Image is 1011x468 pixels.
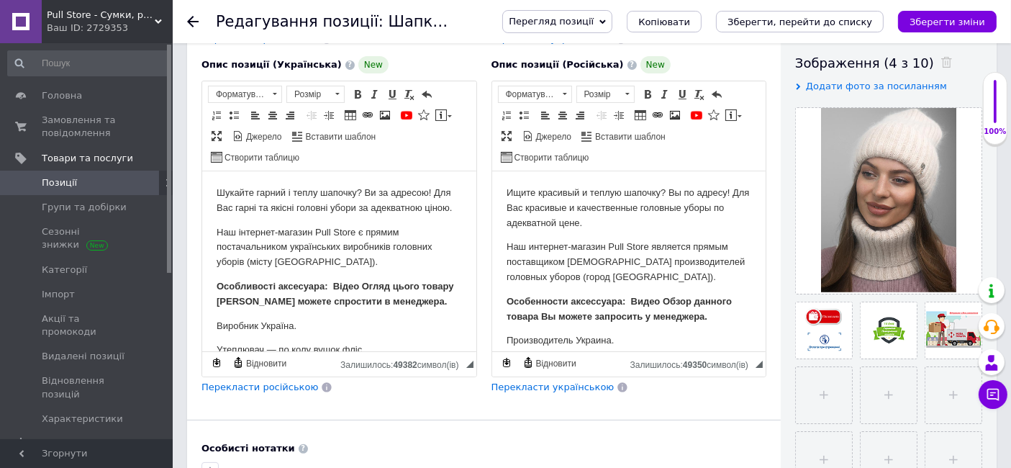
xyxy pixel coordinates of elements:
[657,86,673,102] a: Курсив (Ctrl+I)
[416,107,432,123] a: Вставити іконку
[633,107,648,123] a: Таблиця
[14,54,260,99] p: Наш інтернет-магазин Pull Store є прямим постачальником українських виробників головних уборів (м...
[248,107,263,123] a: По лівому краю
[492,171,766,351] iframe: Редактор, D19E144D-BFA1-431E-8E84-87B3862EE60E
[42,288,75,301] span: Імпорт
[650,107,666,123] a: Вставити/Редагувати посилання (Ctrl+L)
[538,107,553,123] a: По лівому краю
[360,107,376,123] a: Вставити/Редагувати посилання (Ctrl+L)
[244,358,286,370] span: Відновити
[187,16,199,27] div: Повернутися назад
[209,128,225,144] a: Максимізувати
[14,171,260,186] p: Утеплювач — по колу вушок фліс.
[630,356,756,370] div: Кiлькiсть символiв
[14,14,260,387] body: Редактор, 92C3B8DB-17AB-4B59-9507-2868276EAA5C
[42,225,133,251] span: Сезонні знижки
[433,107,454,123] a: Вставити повідомлення
[572,107,588,123] a: По правому краю
[209,355,225,371] a: Зробити резервну копію зараз
[343,107,358,123] a: Таблиця
[358,56,389,73] span: New
[304,131,376,143] span: Вставити шаблон
[593,131,666,143] span: Вставити шаблон
[14,109,252,135] strong: Особливості аксесуара: Відео Огляд цього товару [PERSON_NAME] можете спростити в менеджера.
[667,107,683,123] a: Зображення
[716,11,884,32] button: Зберегти, перейти до списку
[579,128,668,144] a: Вставити шаблон
[795,54,982,72] div: Зображення (4 з 10)
[402,86,417,102] a: Видалити форматування
[555,107,571,123] a: По центру
[14,125,240,150] strong: Особенности аксессуара: Видео Обзор данного товара Вы можете запросить у менеджера.
[466,361,473,368] span: Потягніть для зміни розмірів
[286,86,345,103] a: Розмір
[638,17,690,27] span: Копіювати
[756,361,763,368] span: Потягніть для зміни розмірів
[611,107,627,123] a: Збільшити відступ
[230,128,284,144] a: Джерело
[42,437,148,450] span: [DEMOGRAPHIC_DATA]
[499,149,591,165] a: Створити таблицю
[393,360,417,370] span: 49382
[14,14,260,59] p: Ищите красивый и теплую шапочку? Вы по адресу! Для Вас красивые и качественные головные уборы по ...
[42,312,133,338] span: Акції та промокоди
[42,152,133,165] span: Товари та послуги
[898,11,997,32] button: Зберегти зміни
[489,33,612,44] span: Перекласти українською
[216,13,967,30] h1: Редагування позиції: Шапка в'язана жіноча + снуд комплект кремовий Віторія 832W
[984,127,1007,137] div: 100%
[499,107,514,123] a: Вставити/видалити нумерований список
[499,355,514,371] a: Зробити резервну копію зараз
[674,86,690,102] a: Підкреслений (Ctrl+U)
[689,107,704,123] a: Додати відео з YouTube
[209,149,302,165] a: Створити таблицю
[520,355,579,371] a: Відновити
[520,128,574,144] a: Джерело
[516,107,532,123] a: Вставити/видалити маркований список
[706,107,722,123] a: Вставити іконку
[47,9,155,22] span: Pull Store - Cумки, рюкзаки, шапки та інші аксесуари
[727,17,872,27] i: Зберегти, перейти до списку
[723,107,744,123] a: Вставити повідомлення
[47,22,173,35] div: Ваш ID: 2729353
[350,86,366,102] a: Жирний (Ctrl+B)
[384,86,400,102] a: Підкреслений (Ctrl+U)
[226,107,242,123] a: Вставити/видалити маркований список
[14,162,260,177] p: Производитель Украина.
[499,128,514,144] a: Максимізувати
[640,56,671,73] span: New
[201,382,318,392] span: Перекласти російською
[910,17,985,27] i: Зберегти зміни
[321,107,337,123] a: Збільшити відступ
[42,413,123,426] span: Характеристики
[282,107,298,123] a: По правому краю
[244,131,282,143] span: Джерело
[14,14,260,45] p: Шукайте гарний і теплу шапочку? Ви за адресою! Для Вас гарні та якісні головні убори за адекватно...
[42,264,87,276] span: Категорії
[576,86,635,103] a: Розмір
[534,131,572,143] span: Джерело
[222,152,299,164] span: Створити таблицю
[806,81,947,91] span: Додати фото за посиланням
[42,201,127,214] span: Групи та добірки
[491,382,615,392] span: Перекласти українською
[201,59,342,70] span: Опис позиції (Українська)
[42,374,133,400] span: Відновлення позицій
[42,89,82,102] span: Головна
[208,86,282,103] a: Форматування
[979,380,1007,409] button: Чат з покупцем
[577,86,620,102] span: Розмір
[377,107,393,123] a: Зображення
[201,33,318,44] span: Перекласти російською
[7,50,170,76] input: Пошук
[287,86,330,102] span: Розмір
[14,148,260,163] p: Виробник Україна.
[202,171,476,351] iframe: Редактор, 92C3B8DB-17AB-4B59-9507-2868276EAA5C
[14,68,260,113] p: Наш интернет-магазин Pull Store является прямым поставщиком [DEMOGRAPHIC_DATA] производителей гол...
[209,86,268,102] span: Форматування
[42,114,133,140] span: Замовлення та повідомлення
[340,356,466,370] div: Кiлькiсть символiв
[209,107,225,123] a: Вставити/видалити нумерований список
[304,107,319,123] a: Зменшити відступ
[399,107,414,123] a: Додати відео з YouTube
